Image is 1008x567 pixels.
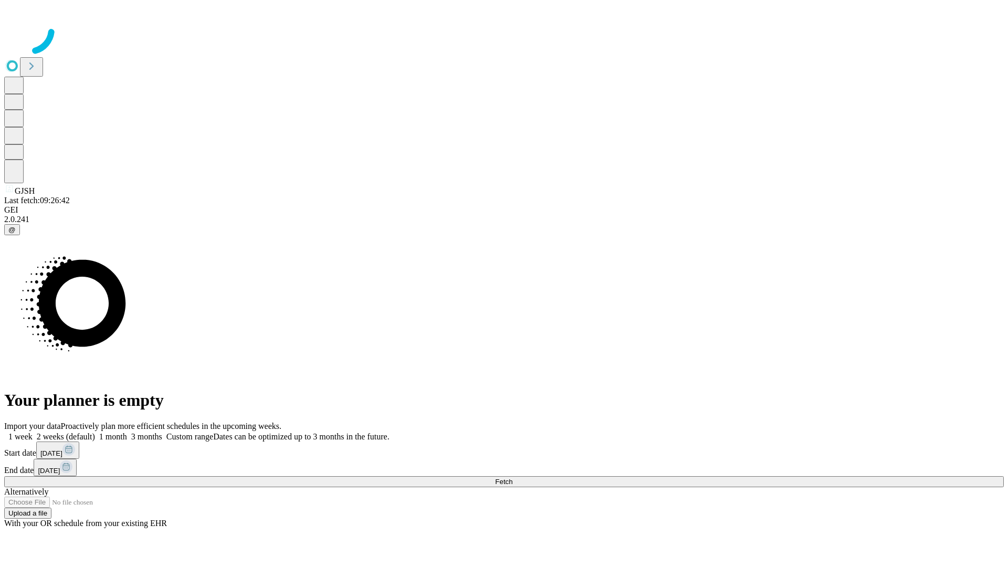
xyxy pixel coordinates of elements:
[37,432,95,441] span: 2 weeks (default)
[4,196,70,205] span: Last fetch: 09:26:42
[4,391,1004,410] h1: Your planner is empty
[131,432,162,441] span: 3 months
[4,422,61,430] span: Import your data
[4,224,20,235] button: @
[4,215,1004,224] div: 2.0.241
[61,422,281,430] span: Proactively plan more efficient schedules in the upcoming weeks.
[34,459,77,476] button: [DATE]
[4,519,167,528] span: With your OR schedule from your existing EHR
[15,186,35,195] span: GJSH
[36,442,79,459] button: [DATE]
[4,508,51,519] button: Upload a file
[4,487,48,496] span: Alternatively
[4,442,1004,459] div: Start date
[8,226,16,234] span: @
[495,478,512,486] span: Fetch
[166,432,213,441] span: Custom range
[38,467,60,475] span: [DATE]
[4,205,1004,215] div: GEI
[4,459,1004,476] div: End date
[8,432,33,441] span: 1 week
[40,449,62,457] span: [DATE]
[4,476,1004,487] button: Fetch
[213,432,389,441] span: Dates can be optimized up to 3 months in the future.
[99,432,127,441] span: 1 month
